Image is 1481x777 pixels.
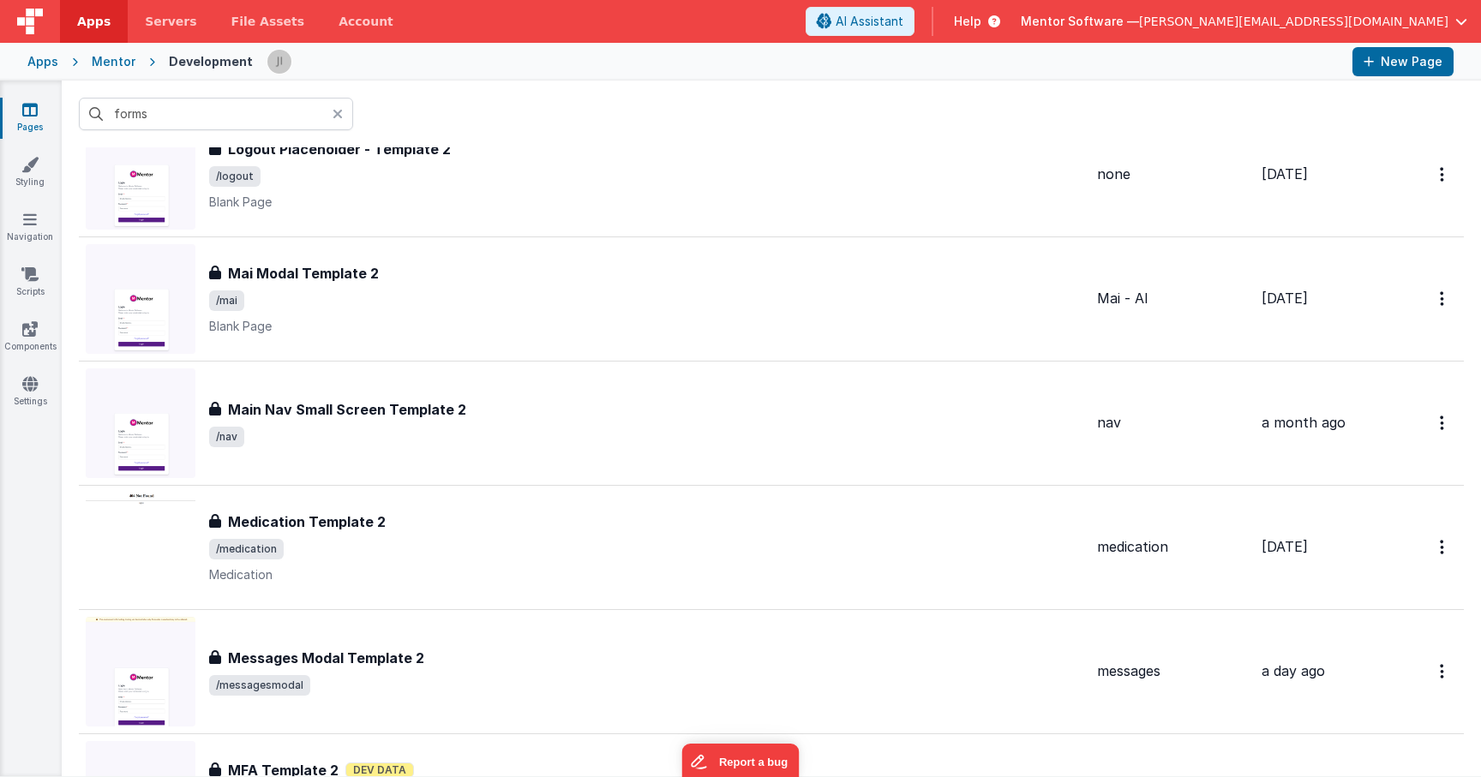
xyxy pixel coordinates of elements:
[209,539,284,559] span: /medication
[1021,13,1467,30] button: Mentor Software — [PERSON_NAME][EMAIL_ADDRESS][DOMAIN_NAME]
[209,427,244,447] span: /nav
[145,13,196,30] span: Servers
[1430,654,1457,689] button: Options
[209,194,1083,211] p: Blank Page
[228,139,451,159] h3: Logout Placeholder - Template 2
[1097,661,1248,681] div: messages
[1097,289,1248,308] div: Mai - AI
[228,399,466,420] h3: Main Nav Small Screen Template 2
[228,511,386,532] h3: Medication Template 2
[267,50,291,74] img: 6c3d48e323fef8557f0b76cc516e01c7
[209,566,1083,583] p: Medication
[228,263,379,284] h3: Mai Modal Template 2
[77,13,111,30] span: Apps
[836,13,903,30] span: AI Assistant
[1262,165,1308,182] span: [DATE]
[1430,157,1457,192] button: Options
[209,166,261,187] span: /logout
[1097,413,1248,433] div: nav
[1262,538,1308,555] span: [DATE]
[1352,47,1454,76] button: New Page
[231,13,305,30] span: File Assets
[1262,414,1346,431] span: a month ago
[1430,529,1457,565] button: Options
[209,675,310,696] span: /messagesmodal
[92,53,135,70] div: Mentor
[1262,662,1325,679] span: a day ago
[1262,290,1308,307] span: [DATE]
[228,648,424,668] h3: Messages Modal Template 2
[954,13,981,30] span: Help
[1021,13,1139,30] span: Mentor Software —
[169,53,253,70] div: Development
[1097,164,1248,184] div: none
[1097,537,1248,557] div: medication
[1430,281,1457,316] button: Options
[209,290,244,311] span: /mai
[806,7,914,36] button: AI Assistant
[79,98,353,130] input: Search pages, id's ...
[209,318,1083,335] p: Blank Page
[1139,13,1448,30] span: [PERSON_NAME][EMAIL_ADDRESS][DOMAIN_NAME]
[1430,405,1457,440] button: Options
[27,53,58,70] div: Apps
